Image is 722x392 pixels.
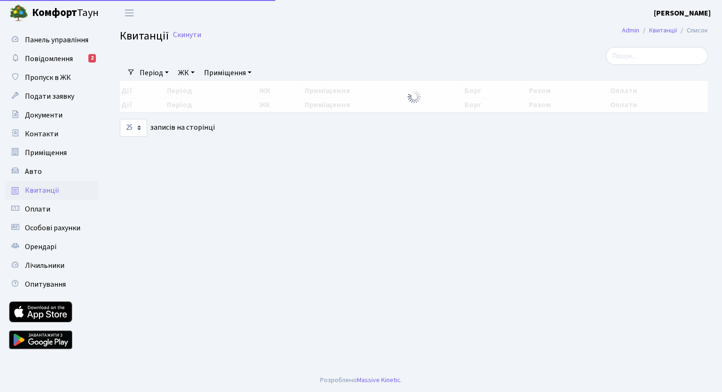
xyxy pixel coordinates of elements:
[357,375,400,385] a: Massive Kinetic
[320,375,402,385] div: Розроблено .
[622,25,639,35] a: Admin
[5,181,99,200] a: Квитанції
[200,65,255,81] a: Приміщення
[25,54,73,64] span: Повідомлення
[25,129,58,139] span: Контакти
[25,91,74,102] span: Подати заявку
[5,68,99,87] a: Пропуск в ЖК
[677,25,708,36] li: Список
[32,5,99,21] span: Таун
[25,110,63,120] span: Документи
[120,119,147,137] select: записів на сторінці
[5,237,99,256] a: Орендарі
[654,8,711,19] a: [PERSON_NAME]
[120,119,215,137] label: записів на сторінці
[606,47,708,65] input: Пошук...
[5,106,99,125] a: Документи
[649,25,677,35] a: Квитанції
[25,148,67,158] span: Приміщення
[654,8,711,18] b: [PERSON_NAME]
[25,72,71,83] span: Пропуск в ЖК
[5,219,99,237] a: Особові рахунки
[118,5,141,21] button: Переключити навігацію
[25,185,59,196] span: Квитанції
[25,166,42,177] span: Авто
[5,256,99,275] a: Лічильники
[5,143,99,162] a: Приміщення
[5,200,99,219] a: Оплати
[5,49,99,68] a: Повідомлення2
[173,31,201,39] a: Скинути
[120,28,169,44] span: Квитанції
[5,87,99,106] a: Подати заявку
[5,125,99,143] a: Контакти
[25,204,50,214] span: Оплати
[136,65,173,81] a: Період
[25,35,88,45] span: Панель управління
[5,275,99,294] a: Опитування
[25,260,64,271] span: Лічильники
[9,4,28,23] img: logo.png
[608,21,722,40] nav: breadcrumb
[88,54,96,63] div: 2
[174,65,198,81] a: ЖК
[5,162,99,181] a: Авто
[25,223,80,233] span: Особові рахунки
[25,242,56,252] span: Орендарі
[25,279,66,290] span: Опитування
[5,31,99,49] a: Панель управління
[407,89,422,104] img: Обробка...
[32,5,77,20] b: Комфорт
